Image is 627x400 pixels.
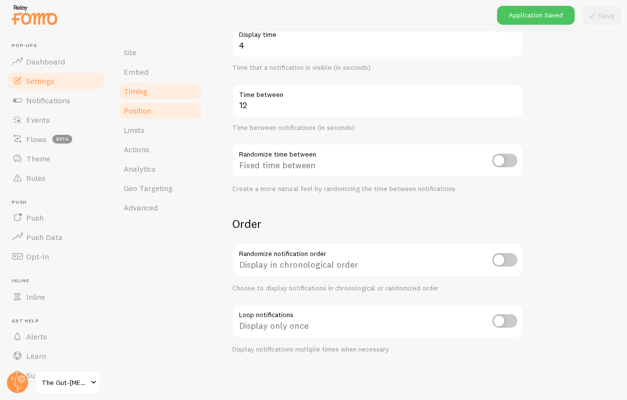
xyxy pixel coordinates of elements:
span: Geo Targeting [124,183,173,193]
span: Push Data [26,232,63,242]
span: Position [124,106,151,115]
label: Display time [232,24,523,40]
span: Pop-ups [12,43,106,49]
span: Actions [124,144,149,154]
span: Timing [124,86,147,96]
a: Timing [118,81,203,101]
label: Time between [232,84,523,100]
a: Alerts [6,327,106,346]
span: Push [12,199,106,206]
span: Get Help [12,318,106,324]
a: Geo Targeting [118,178,203,198]
span: beta [52,135,72,144]
a: Advanced [118,198,203,217]
a: Opt-In [6,247,106,266]
img: fomo-relay-logo-orange.svg [10,2,59,27]
a: Site [118,43,203,62]
a: Settings [6,71,106,91]
span: Opt-In [26,252,49,261]
div: Time between notifications (in seconds) [232,124,523,132]
span: Events [26,115,50,125]
a: Dashboard [6,52,106,71]
a: Push [6,208,106,227]
span: Dashboard [26,57,65,66]
a: Theme [6,149,106,168]
span: Embed [124,67,148,77]
div: Display in chronological order [232,243,523,278]
a: Learn [6,346,106,366]
div: Display notifications multiple times when necessary [232,345,523,354]
span: Theme [26,154,50,163]
a: Embed [118,62,203,81]
a: Notifications [6,91,106,110]
div: Create a more natural feel by randomizing the time between notifications [232,185,523,193]
a: Support [6,366,106,385]
span: Analytics [124,164,156,174]
span: Learn [26,351,46,361]
span: Settings [26,76,54,86]
a: Inline [6,287,106,306]
a: Actions [118,140,203,159]
span: Notifications [26,96,70,105]
span: Push [26,213,44,223]
div: Application Saved [497,6,575,25]
span: Support [26,370,55,380]
h2: Order [232,216,523,231]
span: The Gut-[MEDICAL_DATA] Solution [42,377,88,388]
span: Flows [26,134,47,144]
div: Fixed time between [232,144,523,179]
a: Rules [6,168,106,188]
span: Site [124,48,136,57]
div: Time that a notification is visible (in seconds) [232,64,523,72]
span: Alerts [26,332,47,341]
a: Events [6,110,106,129]
span: Advanced [124,203,158,212]
a: Push Data [6,227,106,247]
a: Analytics [118,159,203,178]
div: Choose to display notifications in chronological or randomized order [232,284,523,293]
span: Inline [26,292,45,302]
a: Flows beta [6,129,106,149]
span: Rules [26,173,46,183]
div: Display only once [232,304,523,339]
a: Position [118,101,203,120]
span: Inline [12,278,106,284]
a: Limits [118,120,203,140]
a: The Gut-[MEDICAL_DATA] Solution [35,371,100,394]
span: Limits [124,125,145,135]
